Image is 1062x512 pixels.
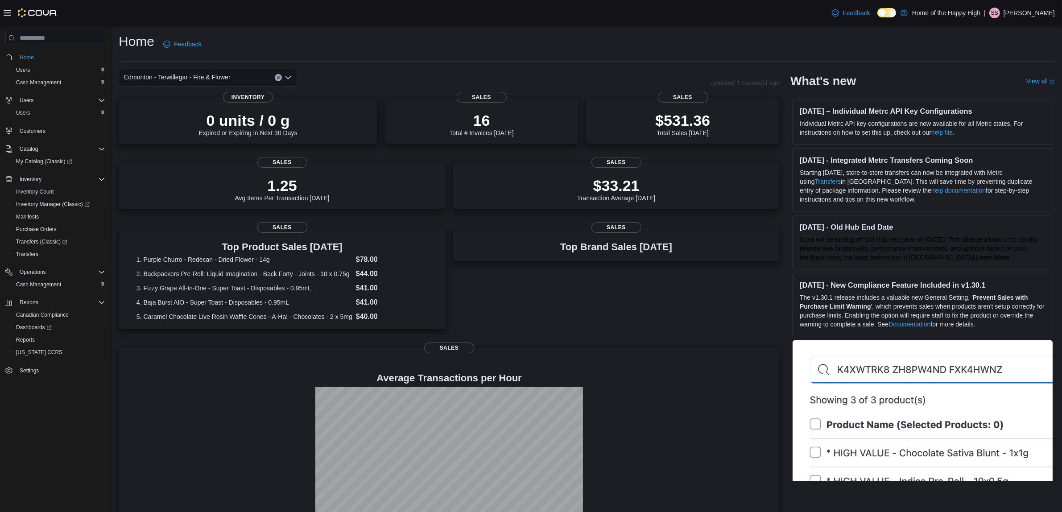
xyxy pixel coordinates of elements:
[9,76,109,89] button: Cash Management
[12,156,105,167] span: My Catalog (Classic)
[800,168,1045,204] p: Starting [DATE], store-to-store transfers can now be integrated with Metrc using in [GEOGRAPHIC_D...
[2,143,109,155] button: Catalog
[12,236,71,247] a: Transfers (Classic)
[16,144,105,154] span: Catalog
[356,254,428,265] dd: $78.00
[877,8,896,17] input: Dark Mode
[18,8,58,17] img: Cova
[16,144,41,154] button: Catalog
[16,267,50,277] button: Operations
[828,4,873,22] a: Feedback
[16,349,62,356] span: [US_STATE] CCRS
[199,111,298,136] div: Expired or Expiring in Next 30 Days
[655,111,710,136] div: Total Sales [DATE]
[136,312,352,321] dt: 5. Caramel Chocolate Live Rosin Waffle Cones - A-Ha! - Chocolates - 2 x 5mg
[20,176,41,183] span: Inventory
[843,8,870,17] span: Feedback
[12,322,55,333] a: Dashboards
[9,235,109,248] a: Transfers (Classic)
[356,268,428,279] dd: $44.00
[20,128,45,135] span: Customers
[257,157,307,168] span: Sales
[16,174,45,185] button: Inventory
[223,92,273,103] span: Inventory
[9,155,109,168] a: My Catalog (Classic)
[12,156,76,167] a: My Catalog (Classic)
[560,242,672,252] h3: Top Brand Sales [DATE]
[16,66,30,74] span: Users
[800,293,1045,329] p: The v1.30.1 release includes a valuable new General Setting, ' ', which prevents sales when produ...
[12,77,65,88] a: Cash Management
[16,95,37,106] button: Users
[16,281,61,288] span: Cash Management
[16,95,105,106] span: Users
[800,281,1045,289] h3: [DATE] - New Compliance Feature Included in v1.30.1
[16,174,105,185] span: Inventory
[16,297,105,308] span: Reports
[9,321,109,334] a: Dashboards
[12,279,105,290] span: Cash Management
[12,322,105,333] span: Dashboards
[12,249,42,260] a: Transfers
[16,213,39,220] span: Manifests
[591,222,641,233] span: Sales
[658,92,708,103] span: Sales
[800,156,1045,165] h3: [DATE] - Integrated Metrc Transfers Coming Soon
[16,201,90,208] span: Inventory Manager (Classic)
[9,64,109,76] button: Users
[12,347,66,358] a: [US_STATE] CCRS
[12,236,105,247] span: Transfers (Classic)
[888,321,930,328] a: Documentation
[790,74,856,88] h2: What's new
[931,129,953,136] a: help file
[449,111,513,129] p: 16
[16,109,30,116] span: Users
[16,297,42,308] button: Reports
[2,50,109,63] button: Home
[16,336,35,343] span: Reports
[20,97,33,104] span: Users
[160,35,205,53] a: Feedback
[457,92,507,103] span: Sales
[16,51,105,62] span: Home
[877,17,878,18] span: Dark Mode
[9,278,109,291] button: Cash Management
[16,267,105,277] span: Operations
[800,119,1045,137] p: Individual Metrc API key configurations are now available for all Metrc states. For instructions ...
[2,296,109,309] button: Reports
[449,111,513,136] div: Total # Invoices [DATE]
[2,94,109,107] button: Users
[12,186,105,197] span: Inventory Count
[20,299,38,306] span: Reports
[16,226,57,233] span: Purchase Orders
[12,249,105,260] span: Transfers
[12,199,93,210] a: Inventory Manager (Classic)
[976,254,1009,261] a: Learn More
[12,107,105,118] span: Users
[9,107,109,119] button: Users
[12,310,72,320] a: Canadian Compliance
[2,124,109,137] button: Customers
[12,279,65,290] a: Cash Management
[931,187,986,194] a: help documentation
[136,269,352,278] dt: 2. Backpackers Pre-Roll: Liquid Imagination - Back Forty - Joints - 10 x 0.75g
[20,145,38,153] span: Catalog
[16,311,69,318] span: Canadian Compliance
[136,255,352,264] dt: 1. Purple Churro - Redecan - Dried Flower - 14g
[9,334,109,346] button: Reports
[2,364,109,377] button: Settings
[800,107,1045,116] h3: [DATE] – Individual Metrc API Key Configurations
[136,242,428,252] h3: Top Product Sales [DATE]
[12,224,60,235] a: Purchase Orders
[124,72,231,83] span: Edmonton - Terwillegar - Fire & Flower
[591,157,641,168] span: Sales
[655,111,710,129] p: $531.36
[424,343,474,353] span: Sales
[9,309,109,321] button: Canadian Compliance
[989,8,1000,18] div: Sativa Simpson
[9,223,109,235] button: Purchase Orders
[2,173,109,186] button: Inventory
[12,65,33,75] a: Users
[12,334,38,345] a: Reports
